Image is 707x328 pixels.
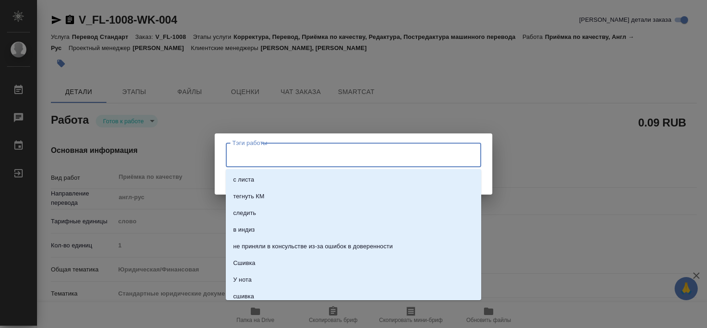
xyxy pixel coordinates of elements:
[233,242,393,251] p: не приняли в консульстве из-за ошибок в доверенности
[233,292,254,301] p: сшивка
[233,208,256,218] p: следить
[233,225,255,234] p: в индиз
[233,175,254,184] p: с листа
[233,259,255,268] p: Сшивка
[233,192,264,201] p: тегнуть КМ
[233,275,252,284] p: У нота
